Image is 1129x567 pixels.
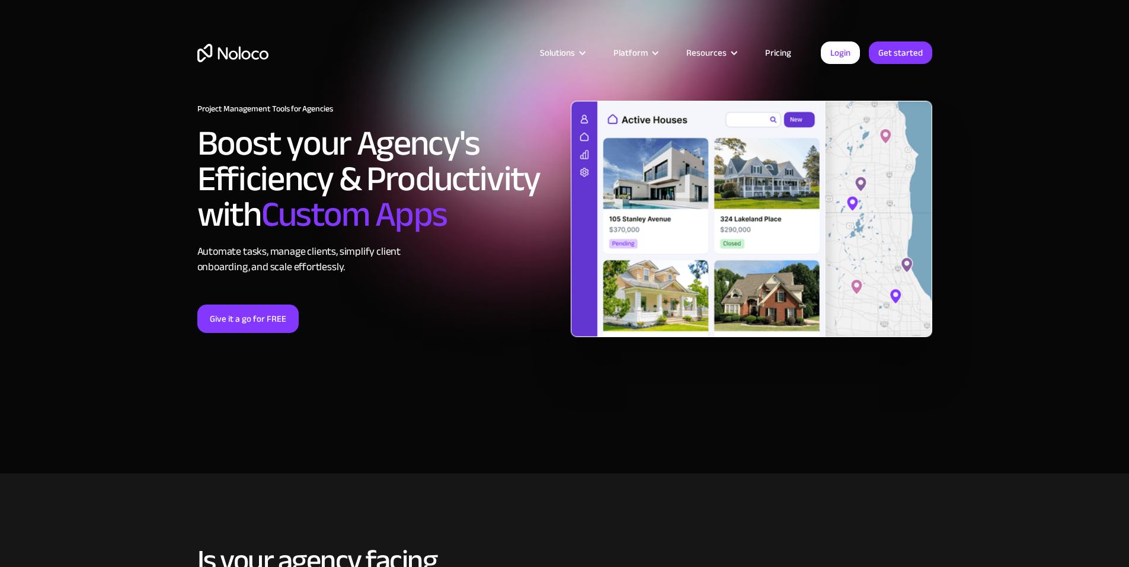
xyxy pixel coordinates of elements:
a: Get started [869,41,932,64]
a: home [197,44,268,62]
div: Resources [686,45,727,60]
div: Platform [613,45,648,60]
a: Pricing [750,45,806,60]
div: Platform [599,45,671,60]
div: Solutions [525,45,599,60]
a: Give it a go for FREE [197,305,299,333]
span: Custom Apps [261,181,447,248]
a: Login [821,41,860,64]
div: Solutions [540,45,575,60]
div: Automate tasks, manage clients, simplify client onboarding, and scale effortlessly. [197,244,559,275]
div: Resources [671,45,750,60]
h2: Boost your Agency's Efficiency & Productivity with [197,126,559,232]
